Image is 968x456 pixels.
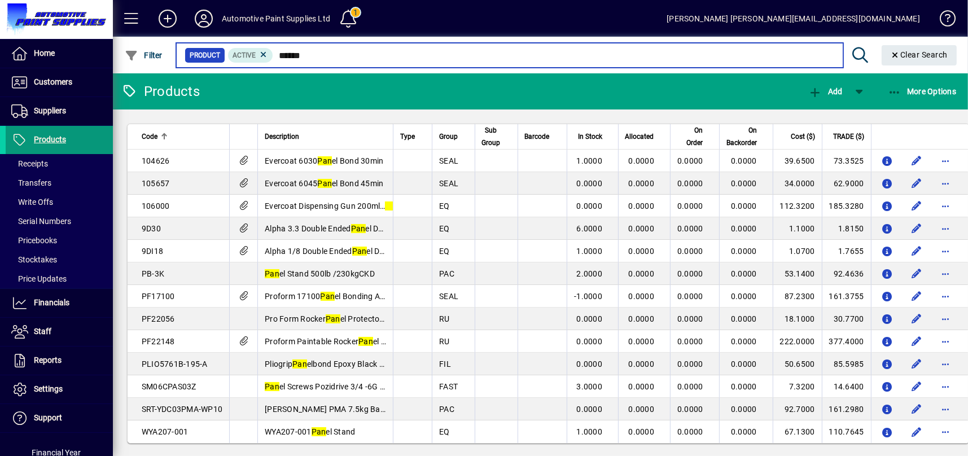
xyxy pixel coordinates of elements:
[773,353,822,375] td: 50.6500
[321,292,335,301] em: Pan
[6,212,113,231] a: Serial Numbers
[265,201,430,211] span: Evercoat Dispensing Gun 200ml ( el Bond)
[439,156,458,165] span: SEAL
[265,156,383,165] span: Evercoat 6030 el Bond 30min
[142,359,208,369] span: PLIO5761B-195-A
[822,217,871,240] td: 1.8150
[265,337,438,346] span: Proform Paintable Rocker el Protector 18.9L
[11,198,53,207] span: Write Offs
[439,359,451,369] span: FIL
[11,236,57,245] span: Pricebooks
[908,197,926,215] button: Edit
[6,375,113,404] a: Settings
[142,179,170,188] span: 105657
[885,81,960,102] button: More Options
[265,427,355,436] span: WYA207-001 el Stand
[228,48,273,63] mat-chip: Activation Status: Active
[34,49,55,58] span: Home
[11,159,48,168] span: Receipts
[937,242,955,260] button: More options
[577,179,603,188] span: 0.0000
[318,156,332,165] em: Pan
[6,404,113,432] a: Support
[482,124,511,149] div: Sub Group
[629,292,655,301] span: 0.0000
[34,298,69,307] span: Financials
[677,179,703,188] span: 0.0000
[822,240,871,262] td: 1.7655
[773,330,822,353] td: 222.0000
[629,337,655,346] span: 0.0000
[773,217,822,240] td: 1.1000
[908,332,926,350] button: Edit
[773,172,822,195] td: 34.0000
[629,405,655,414] span: 0.0000
[142,314,175,323] span: PF22056
[6,289,113,317] a: Financials
[908,152,926,170] button: Edit
[265,292,457,301] span: Proform 17100 el Bonding Adhesive 220ml 90min
[400,130,415,143] span: Type
[677,124,713,149] div: On Order
[6,318,113,346] a: Staff
[822,172,871,195] td: 62.9000
[142,130,157,143] span: Code
[6,347,113,375] a: Reports
[629,179,655,188] span: 0.0000
[577,201,603,211] span: 0.0000
[731,382,757,391] span: 0.0000
[726,124,767,149] div: On Backorder
[439,292,458,301] span: SEAL
[677,224,703,233] span: 0.0000
[34,356,62,365] span: Reports
[34,135,66,144] span: Products
[326,314,340,323] em: Pan
[34,413,62,422] span: Support
[731,224,757,233] span: 0.0000
[577,314,603,323] span: 0.0000
[677,247,703,256] span: 0.0000
[629,201,655,211] span: 0.0000
[908,378,926,396] button: Edit
[822,262,871,285] td: 92.4636
[726,124,757,149] span: On Backorder
[482,124,501,149] span: Sub Group
[937,355,955,373] button: More options
[292,359,307,369] em: Pan
[731,314,757,323] span: 0.0000
[677,359,703,369] span: 0.0000
[265,247,411,256] span: Alpha 1/8 Double Ended el Drills Gold
[265,382,400,391] span: el Screws Pozidrive 3/4 -6G (200)
[888,87,957,96] span: More Options
[629,156,655,165] span: 0.0000
[677,292,703,301] span: 0.0000
[439,247,450,256] span: EQ
[937,310,955,328] button: More options
[577,337,603,346] span: 0.0000
[629,224,655,233] span: 0.0000
[808,87,842,96] span: Add
[937,174,955,192] button: More options
[34,77,72,86] span: Customers
[574,292,602,301] span: -1.0000
[677,427,703,436] span: 0.0000
[773,285,822,308] td: 87.2300
[908,174,926,192] button: Edit
[439,382,458,391] span: FAST
[731,405,757,414] span: 0.0000
[439,130,468,143] div: Group
[908,220,926,238] button: Edit
[265,179,383,188] span: Evercoat 6045 el Bond 45min
[937,220,955,238] button: More options
[265,405,476,414] span: [PERSON_NAME] PMA 7.5kg Balance Cover for PKT 10
[142,405,222,414] span: SRT-YDC03PMA-WP10
[142,247,163,256] span: 9DI18
[439,201,450,211] span: EQ
[222,10,330,28] div: Automotive Paint Supplies Ltd
[577,269,603,278] span: 2.0000
[6,40,113,68] a: Home
[891,50,948,59] span: Clear Search
[773,375,822,398] td: 7.3200
[908,423,926,441] button: Edit
[142,224,161,233] span: 9D30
